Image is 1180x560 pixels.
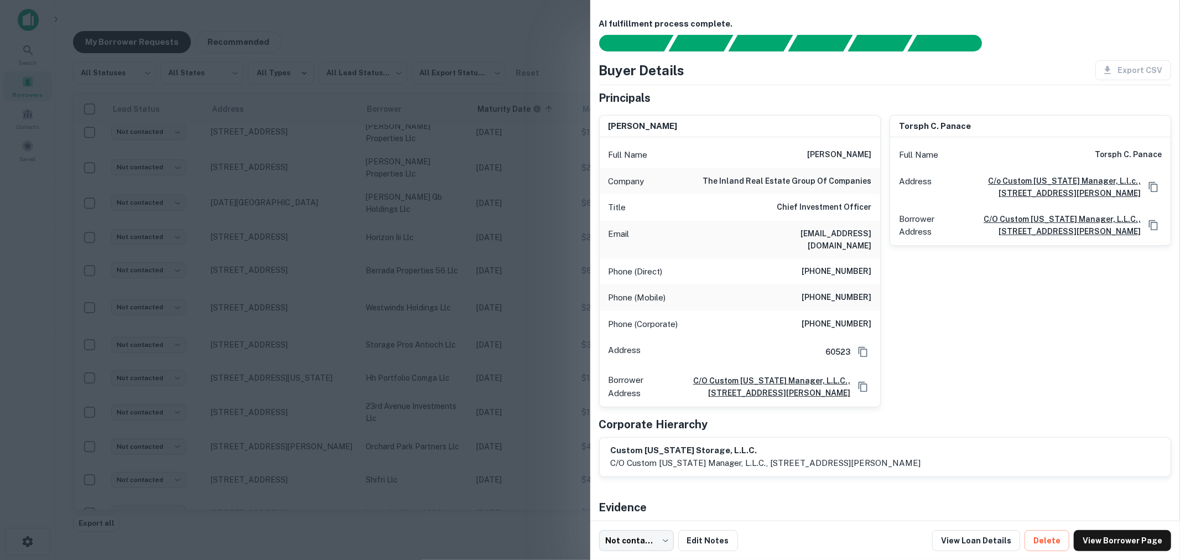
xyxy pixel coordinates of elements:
h6: torsph c. panace [899,120,971,133]
a: c/o custom [US_STATE] manager, l.l.c., [STREET_ADDRESS][PERSON_NAME] [949,213,1141,237]
p: Full Name [899,148,938,162]
button: Delete [1025,530,1069,551]
a: View Borrower Page [1074,530,1171,551]
h5: Principals [599,90,651,106]
a: c/o custom [US_STATE] manager, l.l.c., [STREET_ADDRESS][PERSON_NAME] [658,375,850,399]
p: Email [609,227,630,252]
h6: 60523 [817,346,850,358]
div: Not contacted [599,530,674,551]
h6: [PERSON_NAME] [609,120,678,133]
button: Copy Address [1145,217,1162,234]
p: c/o custom [US_STATE] manager, l.l.c., [STREET_ADDRESS][PERSON_NAME] [611,457,921,470]
h6: torsph c. panace [1095,148,1162,162]
a: C/o Custom [US_STATE] Manager, L.l.c., [STREET_ADDRESS][PERSON_NAME] [936,175,1141,199]
h6: Chief Investment Officer [777,201,871,214]
h6: [PHONE_NUMBER] [802,318,871,331]
p: Borrower Address [609,374,654,400]
iframe: Chat Widget [1125,471,1180,525]
div: Principals found, AI now looking for contact information... [788,35,852,51]
button: Copy Address [855,378,871,395]
p: Phone (Mobile) [609,291,666,304]
h6: [PERSON_NAME] [807,148,871,162]
button: Edit Notes [678,530,738,551]
p: Company [609,175,644,188]
div: Your request is received and processing... [668,35,733,51]
p: Address [899,175,932,199]
h6: [PHONE_NUMBER] [802,291,871,304]
p: Address [609,344,641,360]
h6: custom [US_STATE] storage, l.l.c. [611,444,921,457]
div: Principals found, still searching for contact information. This may take time... [848,35,912,51]
h6: [EMAIL_ADDRESS][DOMAIN_NAME] [739,227,871,252]
h4: Buyer Details [599,60,685,80]
h6: [PHONE_NUMBER] [802,265,871,278]
p: Title [609,201,626,214]
p: Borrower Address [899,212,944,238]
div: AI fulfillment process complete. [908,35,995,51]
div: Sending borrower request to AI... [586,35,669,51]
h6: the inland real estate group of companies [703,175,871,188]
h5: Corporate Hierarchy [599,416,708,433]
h6: AI fulfillment process complete. [599,18,1172,30]
p: Phone (Corporate) [609,318,678,331]
button: Copy Address [855,344,871,360]
div: Documents found, AI parsing details... [728,35,793,51]
p: Full Name [609,148,648,162]
button: Copy Address [1145,179,1162,195]
p: Phone (Direct) [609,265,663,278]
h5: Evidence [599,499,647,516]
a: View Loan Details [932,530,1020,551]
